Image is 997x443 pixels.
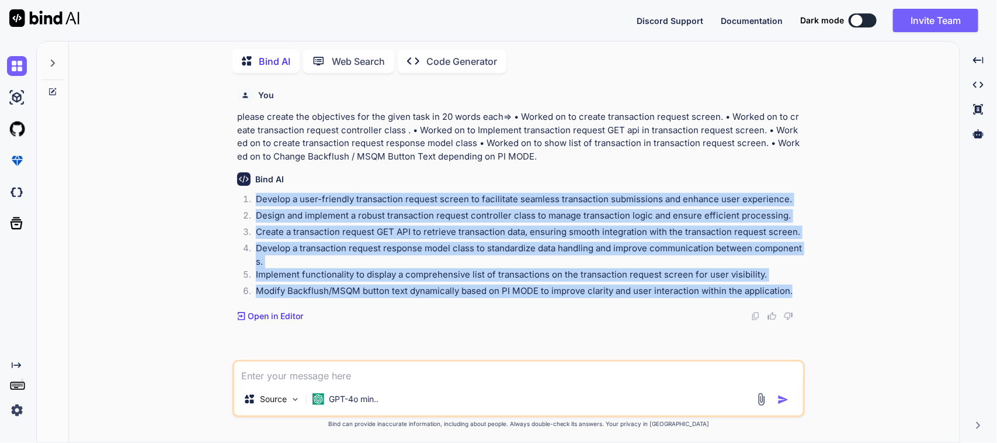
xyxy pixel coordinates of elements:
[767,312,777,321] img: like
[893,9,978,32] button: Invite Team
[248,310,303,322] p: Open in Editor
[7,119,27,139] img: githubLight
[721,16,783,26] span: Documentation
[784,312,793,321] img: dislike
[232,420,805,428] p: Bind can provide inaccurate information, including about people. Always double-check its answers....
[256,285,803,298] p: Modify Backflush/MSQM button text dynamically based on PI MODE to improve clarity and user intera...
[256,209,803,223] p: Design and implement a robust transaction request controller class to manage transaction logic an...
[7,182,27,202] img: darkCloudIdeIcon
[332,54,385,68] p: Web Search
[7,400,27,420] img: settings
[260,393,287,405] p: Source
[329,393,378,405] p: GPT-4o min..
[9,9,79,27] img: Bind AI
[7,56,27,76] img: chat
[255,174,284,185] h6: Bind AI
[259,54,290,68] p: Bind AI
[7,88,27,108] img: ai-studio
[256,226,803,239] p: Create a transaction request GET API to retrieve transaction data, ensuring smooth integration wi...
[7,151,27,171] img: premium
[256,242,803,268] p: Develop a transaction request response model class to standardize data handling and improve commu...
[637,15,703,27] button: Discord Support
[637,16,703,26] span: Discord Support
[258,89,274,101] h6: You
[237,110,803,163] p: please create the objectives for the given task in 20 words each=> • Worked on to create transact...
[751,312,760,321] img: copy
[721,15,783,27] button: Documentation
[800,15,844,26] span: Dark mode
[312,393,324,405] img: GPT-4o mini
[755,393,768,406] img: attachment
[426,54,497,68] p: Code Generator
[256,193,803,206] p: Develop a user-friendly transaction request screen to facilitate seamless transaction submissions...
[777,394,789,406] img: icon
[290,394,300,404] img: Pick Models
[256,268,803,282] p: Implement functionality to display a comprehensive list of transactions on the transaction reques...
